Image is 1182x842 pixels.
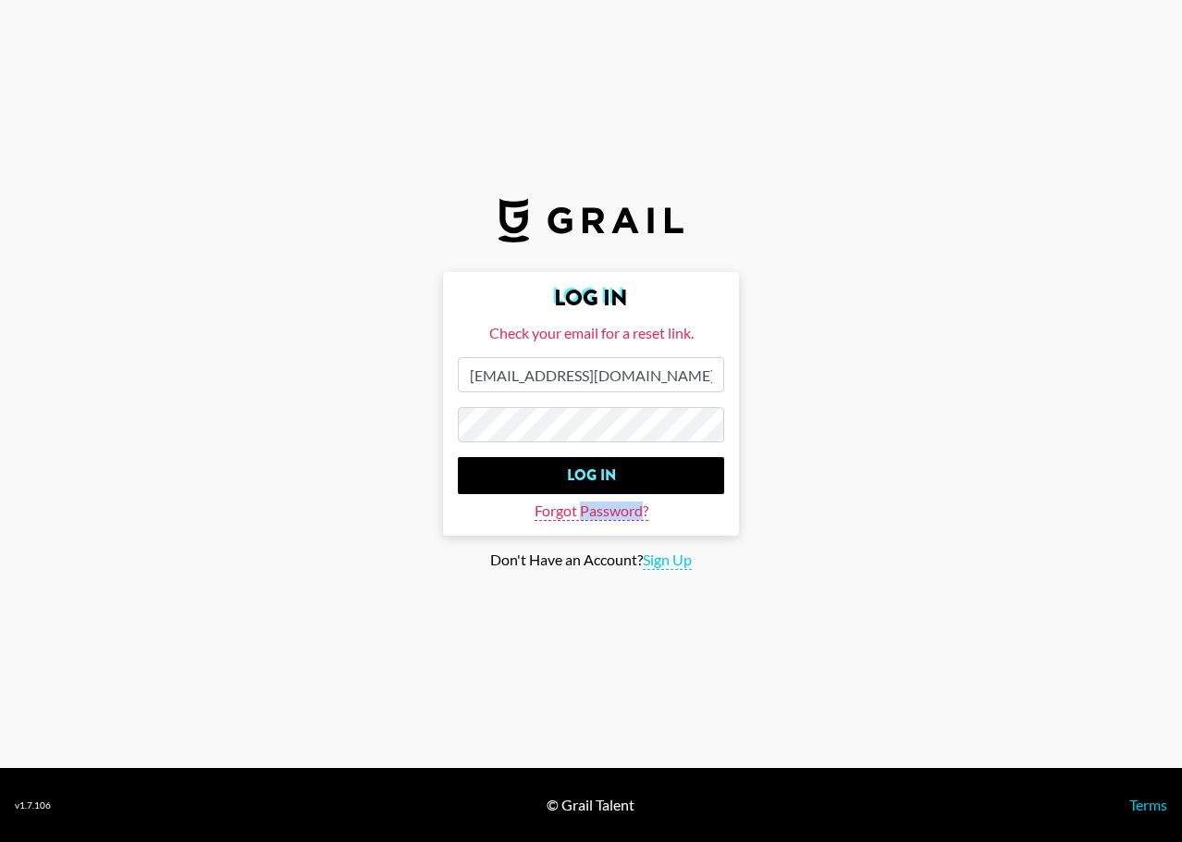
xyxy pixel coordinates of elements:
div: Check your email for a reset link. [458,324,724,342]
div: © Grail Talent [547,796,634,814]
input: Email [458,357,724,392]
img: Grail Talent Logo [499,198,683,242]
span: Sign Up [643,551,692,570]
div: v 1.7.106 [15,799,51,811]
a: Terms [1129,796,1167,813]
span: Forgot Password? [535,501,648,521]
input: Log In [458,457,724,494]
h2: Log In [458,287,724,309]
div: Don't Have an Account? [15,551,1167,570]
